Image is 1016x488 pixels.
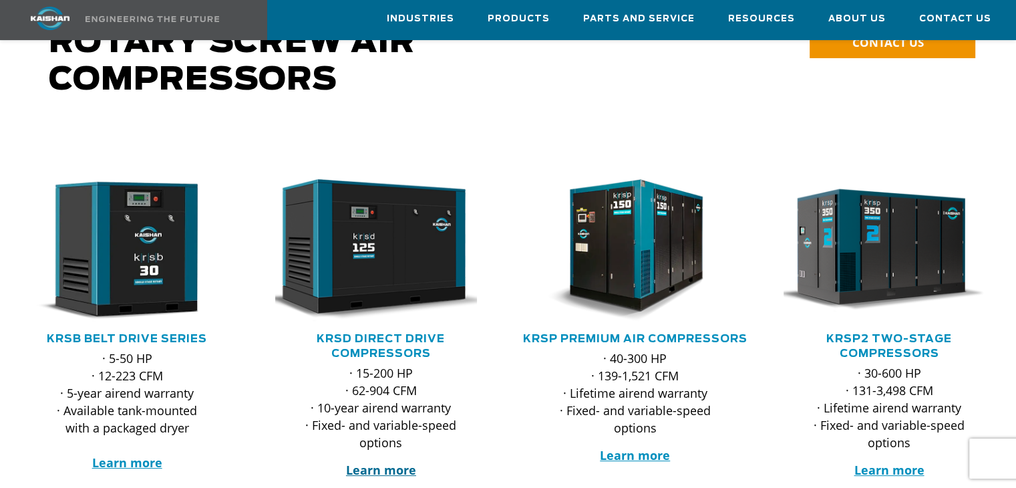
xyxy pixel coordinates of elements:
[21,179,232,322] div: krsb30
[852,35,924,50] span: CONTACT US
[556,350,714,437] p: · 40-300 HP · 139-1,521 CFM · Lifetime airend warranty · Fixed- and variable-speed options
[317,334,445,359] a: KRSD Direct Drive Compressors
[387,1,454,37] a: Industries
[784,179,995,322] div: krsp350
[728,11,795,27] span: Resources
[810,28,975,58] a: CONTACT US
[302,364,460,451] p: · 15-200 HP · 62-904 CFM · 10-year airend warranty · Fixed- and variable-speed options
[86,16,219,22] img: Engineering the future
[919,11,991,27] span: Contact Us
[810,364,968,451] p: · 30-600 HP · 131-3,498 CFM · Lifetime airend warranty · Fixed- and variable-speed options
[728,1,795,37] a: Resources
[919,1,991,37] a: Contact Us
[11,179,223,322] img: krsb30
[828,1,886,37] a: About Us
[387,11,454,27] span: Industries
[600,447,670,463] a: Learn more
[275,179,486,322] div: krsd125
[583,11,695,27] span: Parts and Service
[523,334,747,344] a: KRSP Premium Air Compressors
[488,1,550,37] a: Products
[265,179,477,322] img: krsd125
[346,462,416,478] a: Learn more
[520,179,731,322] img: krsp150
[826,334,952,359] a: KRSP2 Two-Stage Compressors
[774,179,985,322] img: krsp350
[583,1,695,37] a: Parts and Service
[854,462,924,478] a: Learn more
[488,11,550,27] span: Products
[828,11,886,27] span: About Us
[530,179,741,322] div: krsp150
[48,350,206,471] p: · 5-50 HP · 12-223 CFM · 5-year airend warranty · Available tank-mounted with a packaged dryer
[92,455,162,471] a: Learn more
[47,334,207,344] a: KRSB Belt Drive Series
